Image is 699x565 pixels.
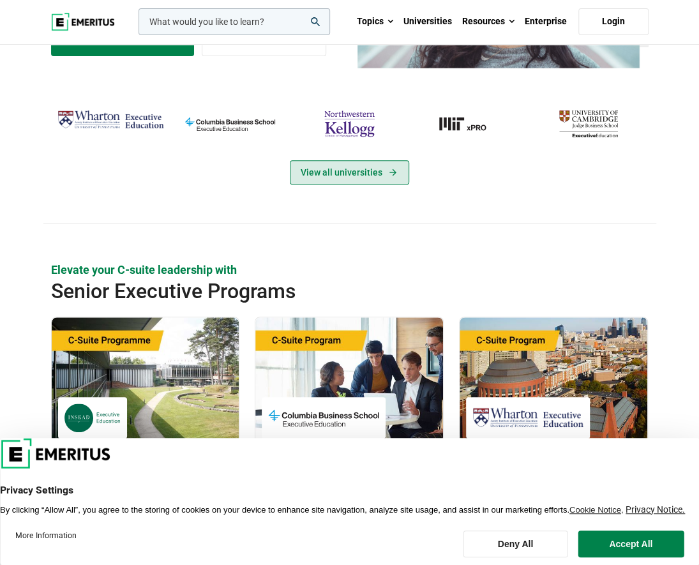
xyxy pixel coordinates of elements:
a: Login [578,8,649,35]
input: woocommerce-product-search-field-0 [139,8,330,35]
img: columbia-business-school [177,107,283,142]
img: INSEAD Executive Education [64,403,121,432]
a: Leadership Course by INSEAD Executive Education - October 14, 2025 INSEAD Executive Education INS... [52,317,239,541]
img: Columbia Business School Executive Education [268,403,379,432]
img: Global C-Suite Program | Online Leadership Course [460,317,647,445]
a: Finance Course by Columbia Business School Executive Education - December 8, 2025 Columbia Busine... [255,317,443,536]
img: MIT xPRO [416,107,522,142]
img: Wharton Executive Education [57,107,164,133]
img: Wharton Executive Education [472,403,583,432]
img: Chief Strategy Officer (CSO) Programme | Online Leadership Course [52,317,239,445]
a: View Universities [290,160,409,185]
a: Leadership Course by Wharton Executive Education - December 17, 2025 Wharton Executive Education ... [460,317,647,525]
img: Chief Financial Officer Program | Online Finance Course [255,317,443,445]
img: cambridge-judge-business-school [535,107,642,142]
a: MIT-xPRO [416,107,522,142]
p: Elevate your C-suite leadership with [51,262,649,278]
img: northwestern-kellogg [296,107,403,142]
h2: Senior Executive Programs [51,278,589,304]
